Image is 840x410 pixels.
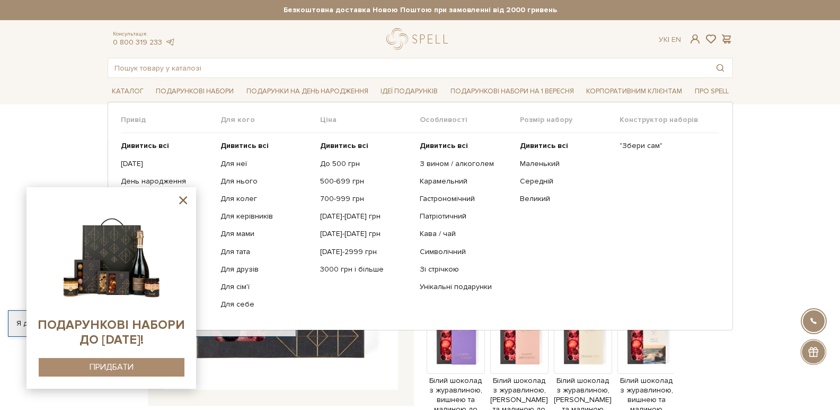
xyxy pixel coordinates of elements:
span: Для кого [220,115,320,125]
a: "Збери сам" [620,141,711,151]
a: З вином / алкоголем [420,159,511,169]
a: Для колег [220,194,312,204]
a: Для тата [220,247,312,257]
span: Розмір набору [520,115,620,125]
a: Для неї [220,159,312,169]
a: Дивитись всі [320,141,412,151]
a: Подарункові набори на 1 Вересня [446,82,578,100]
a: Дивитись всі [420,141,511,151]
a: Зі стрічкою [420,265,511,274]
span: Особливості [420,115,519,125]
a: Ідеї подарунків [376,83,442,100]
a: Унікальні подарунки [420,282,511,292]
a: [DATE]-2999 грн [320,247,412,257]
a: Дивитись всі [520,141,612,151]
a: Подарунки на День народження [242,83,373,100]
a: День народження [121,177,213,186]
a: Гастрономічний [420,194,511,204]
span: Конструктор наборів [620,115,719,125]
a: Подарункові набори [152,83,238,100]
img: Продукт [554,316,612,374]
a: Для друзів [220,265,312,274]
div: Ук [659,35,681,45]
a: Середній [520,177,612,186]
img: Продукт [427,316,485,374]
a: Для мами [220,229,312,239]
a: 500-699 грн [320,177,412,186]
input: Пошук товару у каталозі [108,58,708,77]
div: Я дозволяю [DOMAIN_NAME] використовувати [8,319,296,328]
a: Для себе [220,300,312,309]
img: Продукт [617,316,676,374]
a: telegram [165,38,175,47]
a: Карамельний [420,177,511,186]
span: Привід [121,115,220,125]
a: Дивитись всі [220,141,312,151]
a: Корпоративним клієнтам [582,82,686,100]
a: Для нього [220,177,312,186]
b: Дивитись всі [520,141,568,150]
a: logo [386,28,453,50]
img: Продукт [490,316,549,374]
a: Великий [520,194,612,204]
a: Символічний [420,247,511,257]
a: Для керівників [220,212,312,221]
button: Пошук товару у каталозі [708,58,732,77]
a: [DATE] [121,159,213,169]
a: [DATE]-[DATE] грн [320,229,412,239]
a: 0 800 319 233 [113,38,162,47]
b: Дивитись всі [121,141,169,150]
b: Дивитись всі [220,141,269,150]
a: До 500 грн [320,159,412,169]
a: Патріотичний [420,212,511,221]
strong: Безкоштовна доставка Новою Поштою при замовленні від 2000 гривень [108,5,733,15]
a: Для сім'ї [220,282,312,292]
b: Дивитись всі [420,141,468,150]
a: Каталог [108,83,148,100]
a: [DATE]-[DATE] грн [320,212,412,221]
a: 3000 грн і більше [320,265,412,274]
a: 700-999 грн [320,194,412,204]
b: Дивитись всі [320,141,368,150]
a: Маленький [520,159,612,169]
a: Про Spell [691,83,733,100]
div: Каталог [108,102,733,330]
a: En [671,35,681,44]
span: Консультація: [113,31,175,38]
span: | [668,35,669,44]
span: Ціна [320,115,420,125]
a: Кава / чай [420,229,511,239]
a: Дивитись всі [121,141,213,151]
